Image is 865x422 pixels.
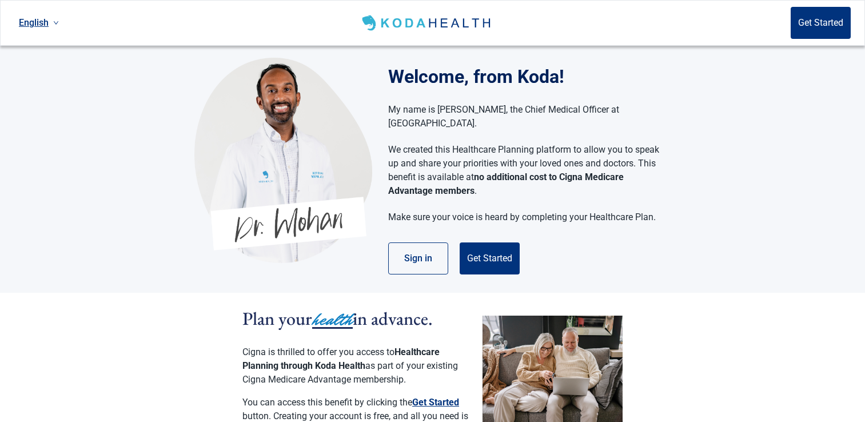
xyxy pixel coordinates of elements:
strong: no additional cost to Cigna Medicare Advantage members [388,172,624,196]
span: in advance. [353,306,433,331]
h1: Welcome, from Koda! [388,63,671,90]
button: Get Started [460,242,520,274]
p: Make sure your voice is heard by completing your Healthcare Plan. [388,210,660,224]
button: Get Started [412,396,459,409]
span: down [53,20,59,26]
p: We created this Healthcare Planning platform to allow you to speak up and share your priorities w... [388,143,660,198]
p: My name is [PERSON_NAME], the Chief Medical Officer at [GEOGRAPHIC_DATA]. [388,103,660,130]
img: Koda Health [360,14,495,32]
button: Get Started [791,7,851,39]
span: Cigna is thrilled to offer you access to [242,347,394,357]
img: Koda Health [194,57,372,263]
button: Sign in [388,242,448,274]
span: Plan your [242,306,312,331]
a: Current language: English [14,13,63,32]
span: health [312,307,353,332]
